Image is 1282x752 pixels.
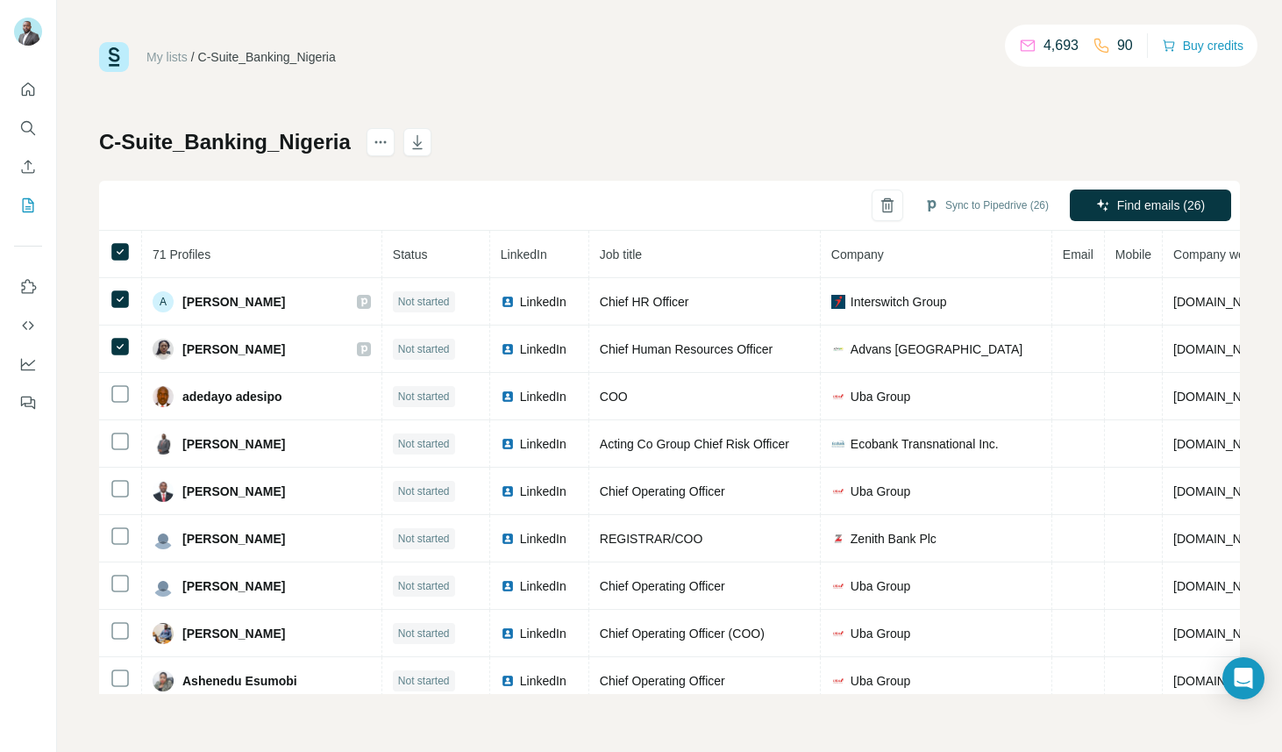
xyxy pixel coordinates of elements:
span: [PERSON_NAME] [182,577,285,595]
span: [DOMAIN_NAME] [1173,579,1271,593]
span: Uba Group [851,577,910,595]
button: Search [14,112,42,144]
button: Use Surfe on LinkedIn [14,271,42,303]
button: My lists [14,190,42,221]
button: Quick start [14,74,42,105]
img: company-logo [831,627,845,641]
span: [DOMAIN_NAME] [1173,295,1271,309]
span: [PERSON_NAME] [182,435,285,453]
p: 90 [1117,35,1133,56]
img: Avatar [153,576,174,597]
span: Chief Human Resources Officer [600,342,773,356]
span: Ecobank Transnational Inc. [851,435,999,453]
div: C-Suite_Banking_Nigeria [198,48,336,66]
span: [PERSON_NAME] [182,293,285,311]
span: Job title [600,247,642,261]
span: Ashenedu Esumobi [182,672,297,690]
img: LinkedIn logo [501,627,515,641]
span: Not started [398,294,450,310]
span: LinkedIn [501,247,547,261]
span: [PERSON_NAME] [182,483,285,500]
img: company-logo [831,579,845,593]
li: / [191,48,195,66]
span: LinkedIn [520,672,566,690]
span: COO [600,390,628,404]
a: My lists [146,50,188,64]
button: Sync to Pipedrive (26) [912,192,1061,218]
span: [PERSON_NAME] [182,530,285,548]
img: Avatar [153,670,174,691]
span: Chief Operating Officer [600,674,725,688]
span: Chief Operating Officer [600,484,725,498]
img: company-logo [831,295,845,309]
span: Find emails (26) [1117,197,1205,214]
span: Not started [398,673,450,689]
span: Not started [398,483,450,499]
button: Find emails (26) [1070,190,1231,221]
span: LinkedIn [520,388,566,405]
span: Mobile [1115,247,1151,261]
span: Not started [398,626,450,641]
span: Not started [398,341,450,357]
img: LinkedIn logo [501,674,515,688]
img: company-logo [831,437,845,451]
img: company-logo [831,342,845,356]
span: Interswitch Group [851,293,947,311]
img: company-logo [831,674,845,688]
span: [PERSON_NAME] [182,625,285,642]
button: Use Surfe API [14,310,42,341]
span: LinkedIn [520,293,566,311]
span: LinkedIn [520,435,566,453]
span: Uba Group [851,625,910,642]
div: Open Intercom Messenger [1222,657,1264,699]
span: Acting Co Group Chief Risk Officer [600,437,789,451]
img: LinkedIn logo [501,342,515,356]
span: Not started [398,578,450,594]
img: Avatar [153,433,174,455]
span: [DOMAIN_NAME] [1173,674,1271,688]
span: Advans [GEOGRAPHIC_DATA] [851,340,1022,358]
img: LinkedIn logo [501,579,515,593]
span: [DOMAIN_NAME] [1173,390,1271,404]
img: LinkedIn logo [501,295,515,309]
span: REGISTRAR/COO [600,532,702,546]
span: [PERSON_NAME] [182,340,285,358]
span: Not started [398,531,450,547]
img: company-logo [831,390,845,404]
img: LinkedIn logo [501,390,515,404]
span: LinkedIn [520,340,566,358]
img: LinkedIn logo [501,484,515,498]
p: 4,693 [1043,35,1079,56]
span: LinkedIn [520,625,566,642]
span: [DOMAIN_NAME] [1173,437,1271,451]
button: Buy credits [1162,33,1243,58]
span: [DOMAIN_NAME] [1173,342,1271,356]
span: [DOMAIN_NAME] [1173,484,1271,498]
img: LinkedIn logo [501,437,515,451]
img: Avatar [153,528,174,549]
span: LinkedIn [520,530,566,548]
img: Avatar [153,481,174,502]
span: LinkedIn [520,577,566,595]
img: company-logo [831,532,845,546]
button: Feedback [14,387,42,419]
img: Avatar [153,386,174,407]
img: company-logo [831,484,845,498]
span: [DOMAIN_NAME] [1173,532,1271,546]
button: Dashboard [14,348,42,380]
span: adedayo adesipo [182,388,282,405]
span: LinkedIn [520,483,566,500]
span: Not started [398,436,450,452]
span: Company [831,247,884,261]
span: Status [393,247,428,261]
span: Email [1063,247,1093,261]
span: 71 Profiles [153,247,210,261]
span: Chief Operating Officer (COO) [600,627,765,641]
span: Not started [398,389,450,405]
span: [DOMAIN_NAME] [1173,627,1271,641]
h1: C-Suite_Banking_Nigeria [99,128,351,156]
img: LinkedIn logo [501,532,515,546]
button: Enrich CSV [14,151,42,183]
img: Avatar [153,339,174,360]
img: Avatar [14,18,42,46]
